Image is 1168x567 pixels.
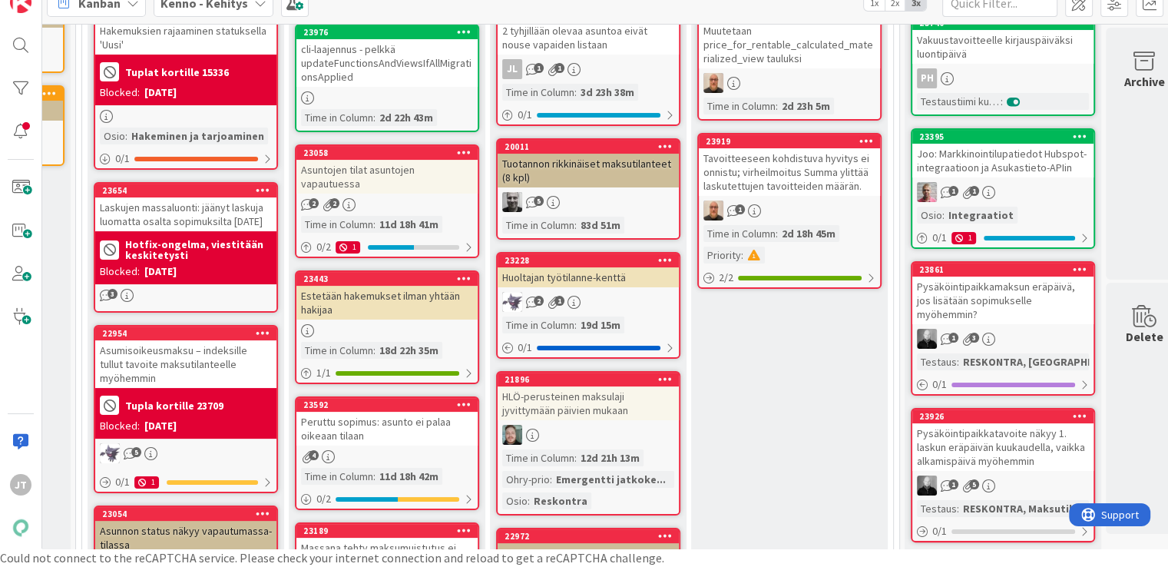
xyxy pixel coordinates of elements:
[518,340,532,356] span: 0 / 1
[505,255,679,266] div: 23228
[301,468,373,485] div: Time in Column
[919,131,1094,142] div: 23395
[502,492,528,509] div: Osio
[301,342,373,359] div: Time in Column
[699,73,880,93] div: MK
[125,128,127,144] span: :
[505,531,679,542] div: 22972
[125,400,223,411] b: Tupla kortille 23709
[917,476,937,496] img: MV
[776,225,778,242] span: :
[309,450,319,460] span: 4
[373,468,376,485] span: :
[296,272,478,320] div: 23443Estetään hakemukset ilman yhtään hakijaa
[699,21,880,68] div: Muutetaan price_for_rentable_calculated_materialized_view tauluksi
[502,425,522,445] img: VP
[699,148,880,196] div: Tavoitteeseen kohdistuva hyvitys ei onnistu; virheilmoitus Summa ylittää laskutettujen tavoitteid...
[703,247,741,264] div: Priority
[498,373,679,386] div: 21896
[917,500,957,517] div: Testaus
[100,443,120,463] img: LM
[699,201,880,220] div: MK
[945,207,1017,224] div: Integraatiot
[95,507,276,521] div: 23054
[296,146,478,160] div: 23058
[917,353,957,370] div: Testaus
[912,130,1094,177] div: 23395Joo: Markkinointilupatiedot Hubspot-integraatioon ja Asukastieto-APIin
[498,267,679,287] div: Huoltajan työtilanne-kenttä
[95,521,276,555] div: Asunnon status näkyy vapautumassa-tilassa
[706,136,880,147] div: 23919
[550,471,552,488] span: :
[778,225,839,242] div: 2d 18h 45m
[948,333,958,343] span: 1
[502,59,522,79] div: JL
[574,449,577,466] span: :
[95,21,276,55] div: Hakemuksien rajaaminen statuksella 'Uusi'
[498,292,679,312] div: LM
[296,398,478,412] div: 23592
[102,185,276,196] div: 23654
[316,491,331,507] span: 0 / 2
[329,198,339,208] span: 2
[125,239,272,260] b: Hotfix-ongelma, viestitään keskitetysti
[296,398,478,446] div: 23592Peruttu sopimus: asunto ei palaa oikeaan tilaan
[144,264,177,280] div: [DATE]
[912,16,1094,64] div: 23740Vakuustavoitteelle kirjauspäiväksi luontipäivä
[1126,327,1163,346] div: Delete
[912,423,1094,471] div: Pysäköintipaikkatavoite näkyy 1. laskun eräpäivän kuukaudella, vaikka alkamispäivä myöhemmin
[957,500,959,517] span: :
[95,7,276,55] div: Hakemuksien rajaaminen statuksella 'Uusi'
[778,98,834,114] div: 2d 23h 5m
[296,489,478,509] div: 0/2
[912,130,1094,144] div: 23395
[574,84,577,101] span: :
[959,500,1091,517] div: RESKONTRA, Maksutila...
[102,328,276,339] div: 22954
[948,186,958,196] span: 1
[703,98,776,114] div: Time in Column
[376,342,442,359] div: 18d 22h 35m
[502,317,574,333] div: Time in Column
[699,7,880,68] div: Muutetaan price_for_rentable_calculated_materialized_view tauluksi
[534,196,544,206] span: 5
[502,449,574,466] div: Time in Column
[912,409,1094,423] div: 23926
[932,376,947,393] span: 0 / 1
[912,68,1094,88] div: PH
[115,151,130,167] span: 0 / 1
[917,68,937,88] div: PH
[577,217,624,234] div: 83d 51m
[95,184,276,197] div: 23654
[32,2,70,21] span: Support
[296,286,478,320] div: Estetään hakemukset ilman yhtään hakijaa
[1001,93,1003,110] span: :
[95,327,276,388] div: 22954Asumisoikeusmaksu – indeksille tullut tavoite maksutilanteelle myöhemmin
[502,192,522,212] img: JH
[301,109,373,126] div: Time in Column
[912,144,1094,177] div: Joo: Markkinointilupatiedot Hubspot-integraatioon ja Asukastieto-APIin
[10,474,31,496] div: JT
[917,329,937,349] img: MV
[534,63,544,73] span: 1
[296,146,478,194] div: 23058Asuntojen tilat asuntojen vapautuessa
[577,449,644,466] div: 12d 21h 13m
[498,529,679,543] div: 22972
[144,418,177,434] div: [DATE]
[131,447,141,457] span: 5
[296,412,478,446] div: Peruttu sopimus: asunto ei palaa oikeaan tilaan
[703,225,776,242] div: Time in Column
[917,93,1001,110] div: Testaustiimi kurkkaa
[303,526,478,536] div: 23189
[498,105,679,124] div: 0/1
[1124,72,1165,91] div: Archive
[115,474,130,490] span: 0 / 1
[574,317,577,333] span: :
[376,468,442,485] div: 11d 18h 42m
[919,411,1094,422] div: 23926
[703,201,723,220] img: MK
[373,109,376,126] span: :
[577,317,624,333] div: 19d 15m
[498,192,679,212] div: JH
[957,353,959,370] span: :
